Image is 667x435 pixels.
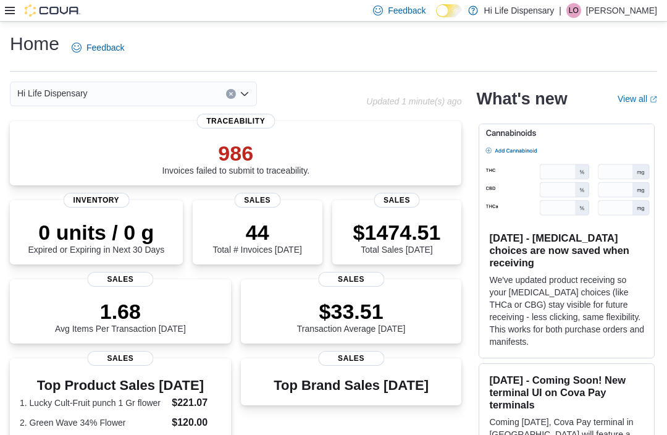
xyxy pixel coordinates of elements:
[489,374,644,411] h3: [DATE] - Coming Soon! New terminal UI on Cova Pay terminals
[226,89,236,99] button: Clear input
[353,220,441,245] p: $1474.51
[212,220,301,255] div: Total # Invoices [DATE]
[650,96,657,103] svg: External link
[17,86,88,101] span: Hi Life Dispensary
[162,141,309,166] p: 986
[55,299,186,334] div: Avg Items Per Transaction [DATE]
[25,4,80,17] img: Cova
[20,397,167,409] dt: 1. Lucky Cult-Fruit punch 1 Gr flower
[318,351,384,366] span: Sales
[436,4,462,17] input: Dark Mode
[196,114,275,129] span: Traceability
[586,3,657,18] p: [PERSON_NAME]
[28,220,164,245] p: 0 units / 0 g
[476,89,567,109] h2: What's new
[162,141,309,175] div: Invoices failed to submit to traceability.
[318,272,384,287] span: Sales
[374,193,420,208] span: Sales
[274,378,429,393] h3: Top Brand Sales [DATE]
[87,272,153,287] span: Sales
[297,299,406,334] div: Transaction Average [DATE]
[172,395,220,410] dd: $221.07
[87,351,153,366] span: Sales
[297,299,406,324] p: $33.51
[240,89,250,99] button: Open list of options
[353,220,441,255] div: Total Sales [DATE]
[10,32,59,56] h1: Home
[20,378,221,393] h3: Top Product Sales [DATE]
[67,35,129,60] a: Feedback
[86,41,124,54] span: Feedback
[366,96,461,106] p: Updated 1 minute(s) ago
[489,274,644,348] p: We've updated product receiving so your [MEDICAL_DATA] choices (like THCa or CBG) stay visible fo...
[566,3,581,18] div: Lori Oropeza
[618,94,657,104] a: View allExternal link
[489,232,644,269] h3: [DATE] - [MEDICAL_DATA] choices are now saved when receiving
[559,3,561,18] p: |
[20,416,167,429] dt: 2. Green Wave 34% Flower
[28,220,164,255] div: Expired or Expiring in Next 30 Days
[388,4,426,17] span: Feedback
[64,193,130,208] span: Inventory
[172,415,220,430] dd: $120.00
[569,3,579,18] span: LO
[484,3,555,18] p: Hi Life Dispensary
[212,220,301,245] p: 44
[55,299,186,324] p: 1.68
[234,193,280,208] span: Sales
